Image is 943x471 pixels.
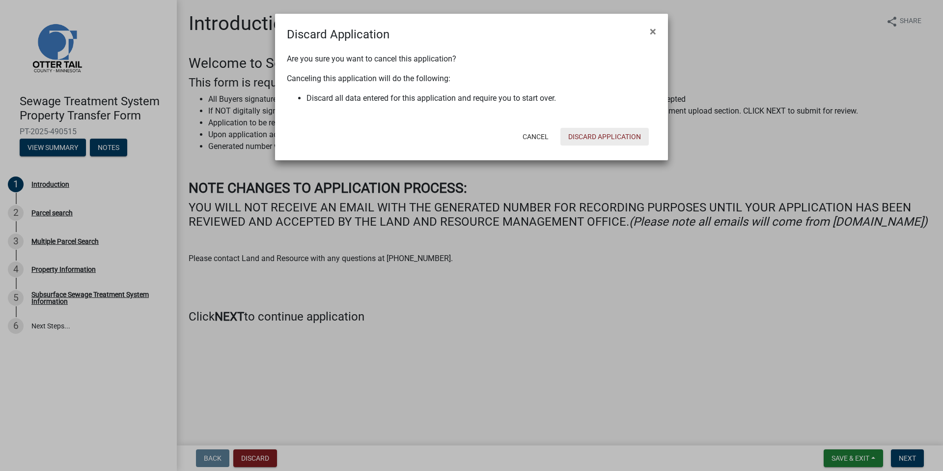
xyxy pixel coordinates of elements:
span: × [650,25,656,38]
button: Cancel [515,128,556,146]
button: Discard Application [560,128,649,146]
button: Close [642,18,664,45]
h4: Discard Application [287,26,389,43]
li: Discard all data entered for this application and require you to start over. [306,92,656,104]
p: Canceling this application will do the following: [287,73,656,85]
p: Are you sure you want to cancel this application? [287,53,656,65]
